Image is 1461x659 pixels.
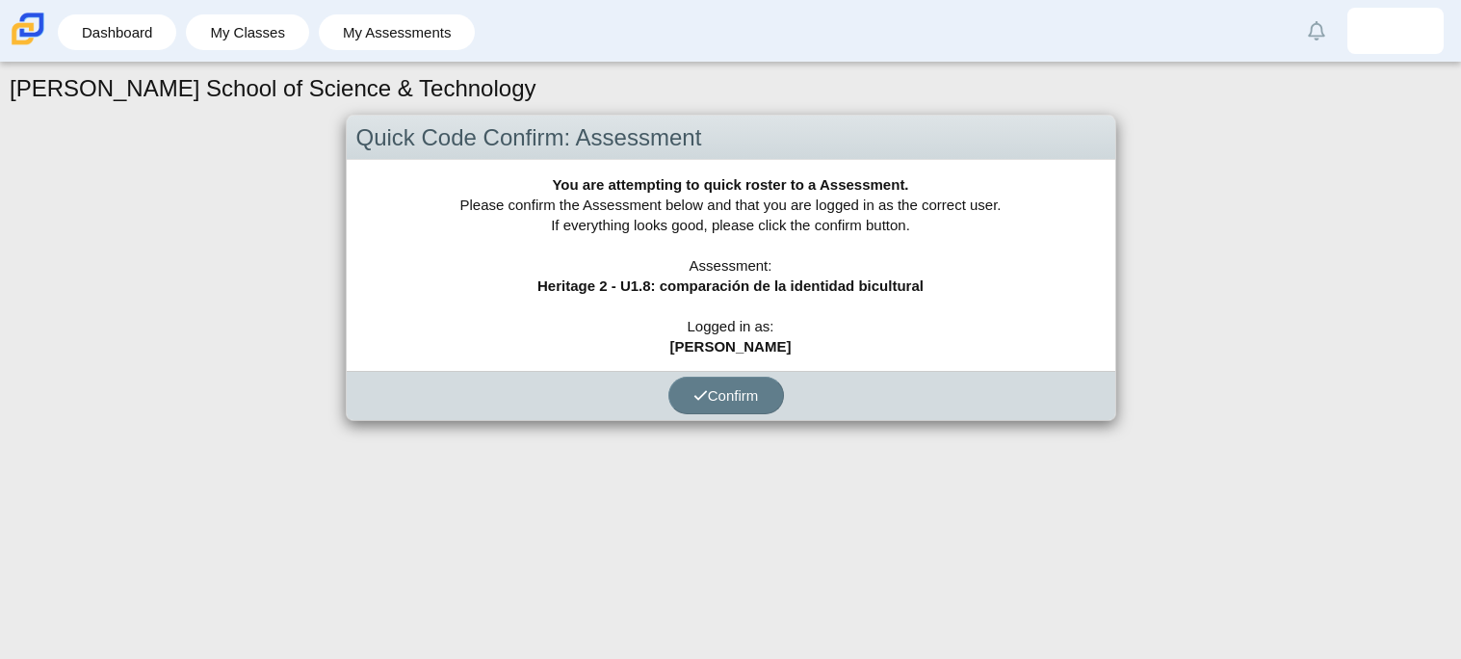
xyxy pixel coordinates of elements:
[347,160,1115,371] div: Please confirm the Assessment below and that you are logged in as the correct user. If everything...
[8,9,48,49] img: Carmen School of Science & Technology
[1295,10,1338,52] a: Alerts
[668,377,784,414] button: Confirm
[670,338,792,355] b: [PERSON_NAME]
[10,72,536,105] h1: [PERSON_NAME] School of Science & Technology
[693,387,759,404] span: Confirm
[1380,15,1411,46] img: sebastian.aguilar-.PzLTeW
[537,277,924,294] b: Heritage 2 - U1.8: comparación de la identidad bicultural
[8,36,48,52] a: Carmen School of Science & Technology
[67,14,167,50] a: Dashboard
[196,14,300,50] a: My Classes
[1347,8,1444,54] a: sebastian.aguilar-.PzLTeW
[328,14,466,50] a: My Assessments
[347,116,1115,161] div: Quick Code Confirm: Assessment
[552,176,908,193] b: You are attempting to quick roster to a Assessment.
